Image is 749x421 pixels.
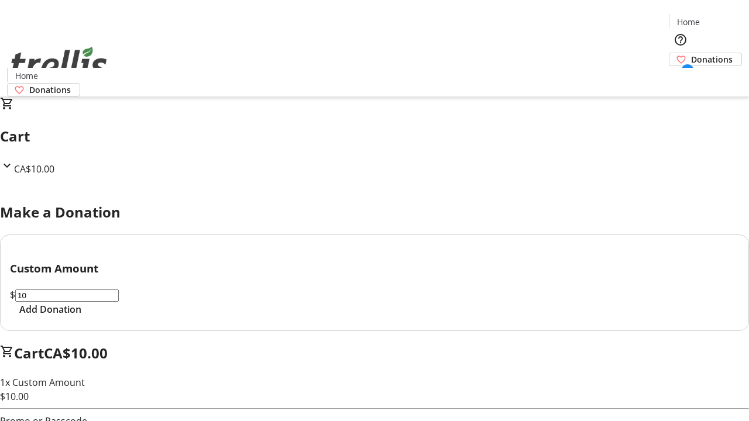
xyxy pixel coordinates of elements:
button: Help [669,28,692,51]
span: Home [677,16,700,28]
a: Donations [7,83,80,96]
h3: Custom Amount [10,260,739,277]
button: Add Donation [10,302,91,316]
button: Cart [669,66,692,89]
span: CA$10.00 [44,343,108,363]
a: Home [669,16,707,28]
img: Orient E2E Organization 6JrRoDDGgw's Logo [7,34,111,92]
span: Donations [29,84,71,96]
span: Donations [691,53,733,65]
a: Donations [669,53,742,66]
a: Home [8,70,45,82]
span: $ [10,288,15,301]
input: Donation Amount [15,289,119,302]
span: Add Donation [19,302,81,316]
span: Home [15,70,38,82]
span: CA$10.00 [14,163,54,175]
